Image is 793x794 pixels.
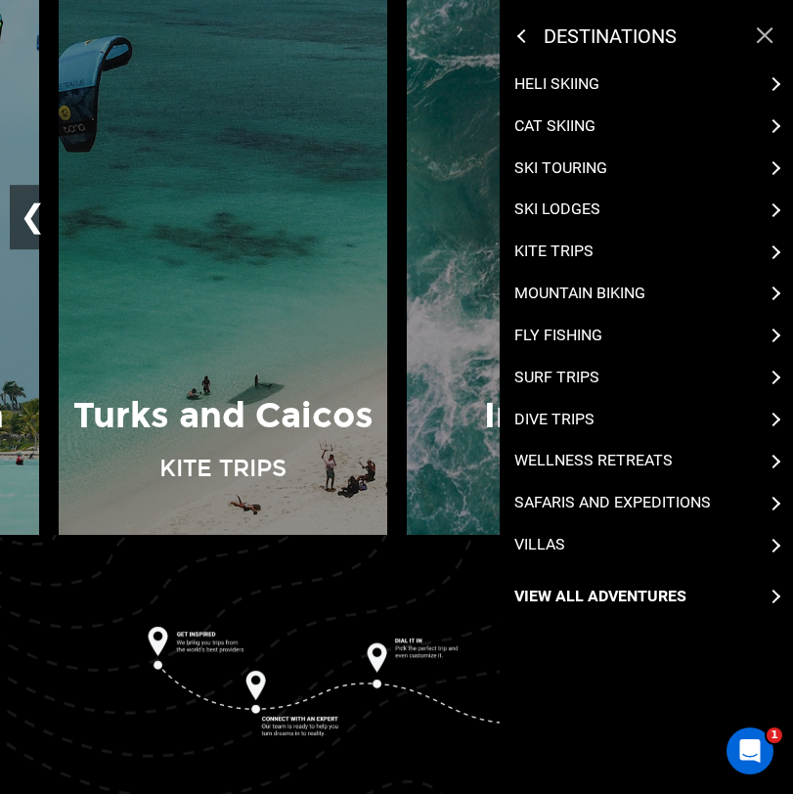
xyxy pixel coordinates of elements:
[514,198,600,221] p: Ski Lodges
[514,367,599,389] p: Surf Trips
[514,534,565,556] p: Villas
[767,728,782,743] span: 1
[514,325,602,347] p: Fly Fishing
[544,26,702,46] p: destinations
[73,391,374,441] p: Turks and Caicos
[39,613,754,779] img: Dashed Line
[514,241,594,263] p: Kite Trips
[514,115,595,138] p: Cat Skiing
[159,452,286,485] p: Kite Trips
[514,73,599,96] p: Heli Skiing
[10,186,56,250] button: ❮
[484,391,658,441] p: Indonesia
[514,492,711,514] p: Safaris and Expeditions
[514,157,607,180] p: Ski Touring
[514,586,686,608] p: View All Adventures
[727,728,773,774] iframe: Intercom live chat
[514,450,673,472] p: Wellness Retreats
[514,409,595,431] p: Dive Trips
[514,283,645,305] p: Mountain Biking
